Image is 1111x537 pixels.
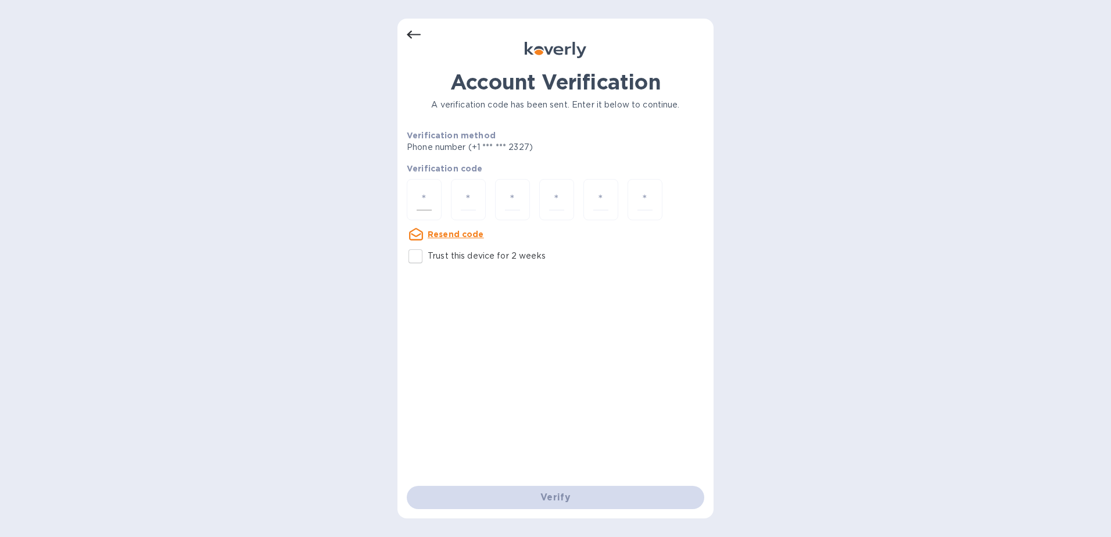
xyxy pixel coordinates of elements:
p: Verification code [407,163,704,174]
u: Resend code [428,230,484,239]
h1: Account Verification [407,70,704,94]
p: A verification code has been sent. Enter it below to continue. [407,99,704,111]
b: Verification method [407,131,496,140]
p: Trust this device for 2 weeks [428,250,546,262]
p: Phone number (+1 *** *** 2327) [407,141,622,153]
